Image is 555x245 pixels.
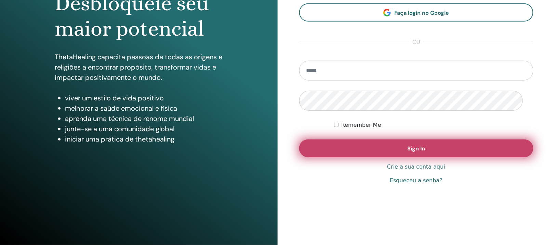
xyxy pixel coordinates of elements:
[299,3,534,22] a: Faça login no Google
[65,103,223,113] li: melhorar a saúde emocional e física
[407,145,425,152] span: Sign In
[390,176,442,185] a: Esqueceu a senha?
[65,124,223,134] li: junte-se a uma comunidade global
[387,163,445,171] a: Crie a sua conta aqui
[55,52,223,83] p: ThetaHealing capacita pessoas de todas as origens e religiões a encontrar propósito, transformar ...
[334,121,533,129] div: Keep me authenticated indefinitely or until I manually logout
[409,38,423,46] span: ou
[341,121,381,129] label: Remember Me
[65,113,223,124] li: aprenda uma técnica de renome mundial
[299,139,534,157] button: Sign In
[65,93,223,103] li: viver um estilo de vida positivo
[65,134,223,144] li: iniciar uma prática de thetahealing
[394,9,449,16] span: Faça login no Google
